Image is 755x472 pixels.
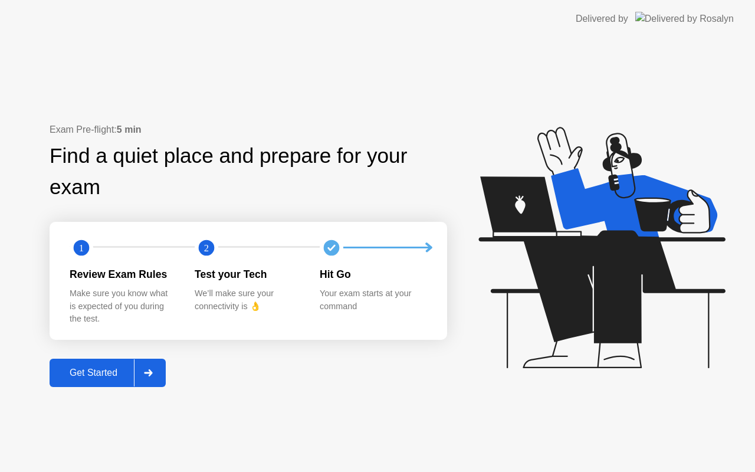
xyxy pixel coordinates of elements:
button: Get Started [50,359,166,387]
div: Find a quiet place and prepare for your exam [50,140,447,203]
div: Get Started [53,368,134,378]
text: 2 [204,242,209,253]
div: Test your Tech [195,267,301,282]
div: Exam Pre-flight: [50,123,447,137]
img: Delivered by Rosalyn [635,12,734,25]
text: 1 [79,242,84,253]
div: Your exam starts at your command [320,287,426,313]
div: Make sure you know what is expected of you during the test. [70,287,176,326]
div: We’ll make sure your connectivity is 👌 [195,287,301,313]
div: Delivered by [576,12,628,26]
div: Review Exam Rules [70,267,176,282]
div: Hit Go [320,267,426,282]
b: 5 min [117,124,142,135]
